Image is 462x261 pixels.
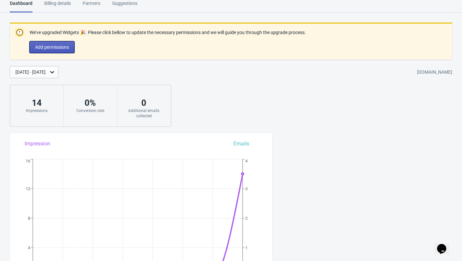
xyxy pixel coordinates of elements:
[35,45,69,50] span: Add permissions
[124,108,164,119] div: Additional emails collected
[26,158,30,163] tspan: 16
[17,108,57,113] div: Impressions
[245,245,248,250] tspan: 1
[30,29,306,36] p: We’ve upgraded Widgets 🎉. Please click bellow to update the necessary permissions and we will gui...
[30,41,74,53] button: Add permissions
[434,235,455,254] iframe: chat widget
[70,98,110,108] div: 0 %
[26,186,30,191] tspan: 12
[28,216,30,221] tspan: 8
[245,186,248,191] tspan: 3
[28,245,30,250] tspan: 4
[70,108,110,113] div: Conversion rate
[245,158,248,163] tspan: 4
[17,98,57,108] div: 14
[15,69,46,76] div: [DATE] - [DATE]
[245,216,248,221] tspan: 2
[417,66,452,78] div: [DOMAIN_NAME]
[124,98,164,108] div: 0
